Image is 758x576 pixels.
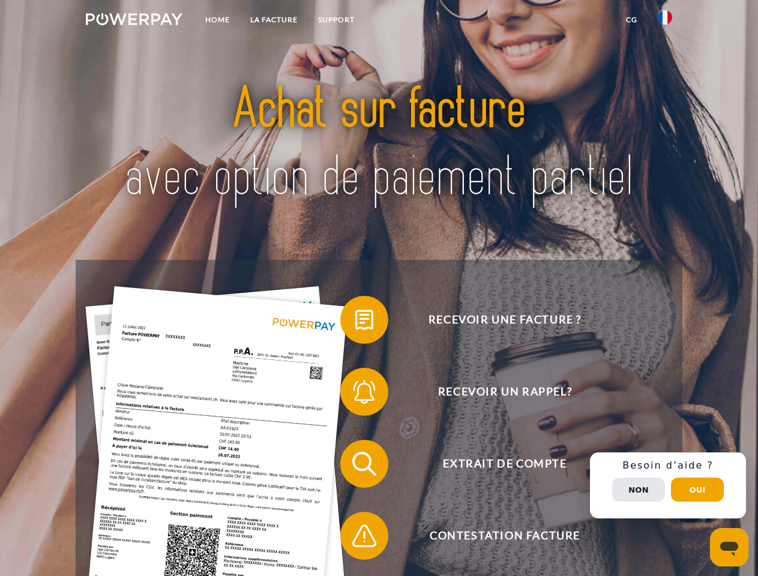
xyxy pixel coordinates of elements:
button: Recevoir une facture ? [340,296,652,344]
img: qb_bell.svg [349,377,379,407]
h3: Besoin d’aide ? [597,460,739,472]
span: Contestation Facture [358,512,652,560]
span: Extrait de compte [358,440,652,488]
img: logo-powerpay-white.svg [86,13,182,25]
span: Recevoir une facture ? [358,296,652,344]
button: Oui [671,478,724,502]
button: Non [612,478,665,502]
div: Schnellhilfe [590,452,746,518]
button: Contestation Facture [340,512,652,560]
a: Home [195,9,240,31]
button: Extrait de compte [340,440,652,488]
a: CG [616,9,648,31]
img: title-powerpay_fr.svg [115,58,643,230]
button: Recevoir un rappel? [340,368,652,416]
iframe: Bouton de lancement de la fenêtre de messagerie [710,528,748,566]
img: qb_bill.svg [349,305,379,335]
a: Support [308,9,365,31]
img: qb_warning.svg [349,521,379,551]
a: LA FACTURE [240,9,308,31]
span: Recevoir un rappel? [358,368,652,416]
img: fr [658,10,672,25]
img: qb_search.svg [349,449,379,479]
